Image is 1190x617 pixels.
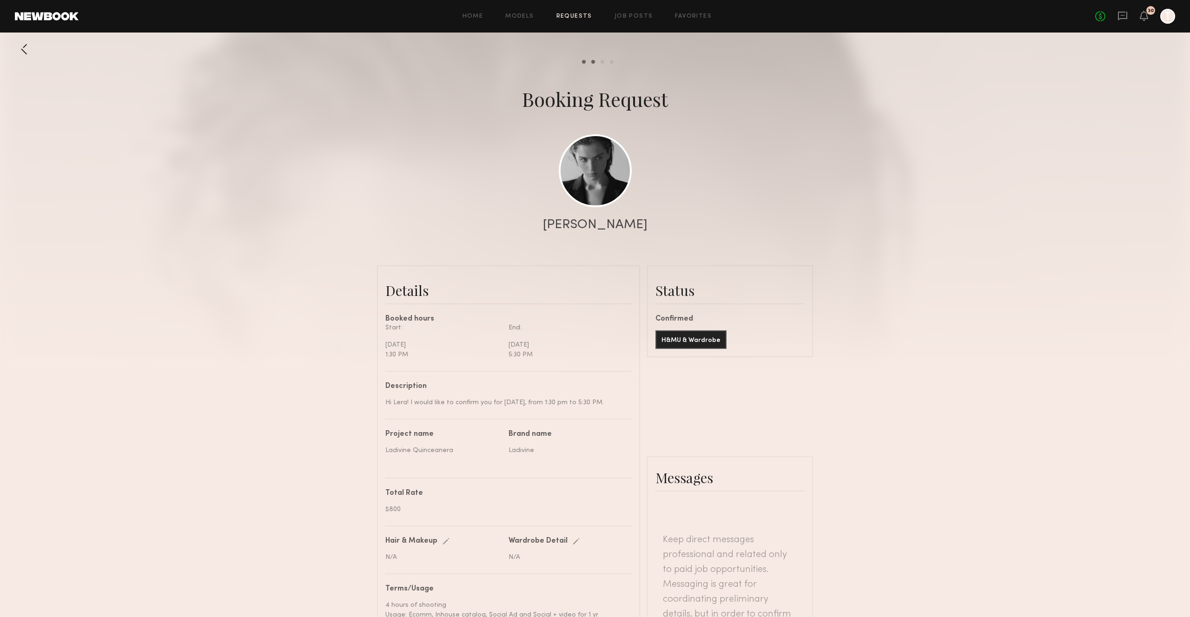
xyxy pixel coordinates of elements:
[509,323,625,333] div: End:
[385,323,502,333] div: Start:
[556,13,592,20] a: Requests
[655,468,805,487] div: Messages
[655,315,805,323] div: Confirmed
[675,13,712,20] a: Favorites
[509,350,625,360] div: 5:30 PM
[655,281,805,300] div: Status
[1148,8,1154,13] div: 30
[522,86,668,112] div: Booking Request
[1160,9,1175,24] a: T
[385,505,625,514] div: $800
[385,383,625,390] div: Description
[505,13,534,20] a: Models
[509,538,568,545] div: Wardrobe Detail
[385,538,437,545] div: Hair & Makeup
[509,552,625,562] div: N/A
[385,431,502,438] div: Project name
[463,13,483,20] a: Home
[615,13,653,20] a: Job Posts
[385,585,625,593] div: Terms/Usage
[385,340,502,350] div: [DATE]
[509,431,625,438] div: Brand name
[655,330,727,349] button: H&MU & Wardrobe
[385,552,502,562] div: N/A
[509,340,625,350] div: [DATE]
[385,315,632,323] div: Booked hours
[543,218,648,231] div: [PERSON_NAME]
[385,490,625,497] div: Total Rate
[509,446,625,455] div: Ladivine
[385,446,502,455] div: Ladivine Quinceanera
[385,281,632,300] div: Details
[385,398,625,407] div: Hi Lera! I would like to confirm you for [DATE], from 1:30 pm to 5:30 PM.
[385,350,502,360] div: 1:30 PM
